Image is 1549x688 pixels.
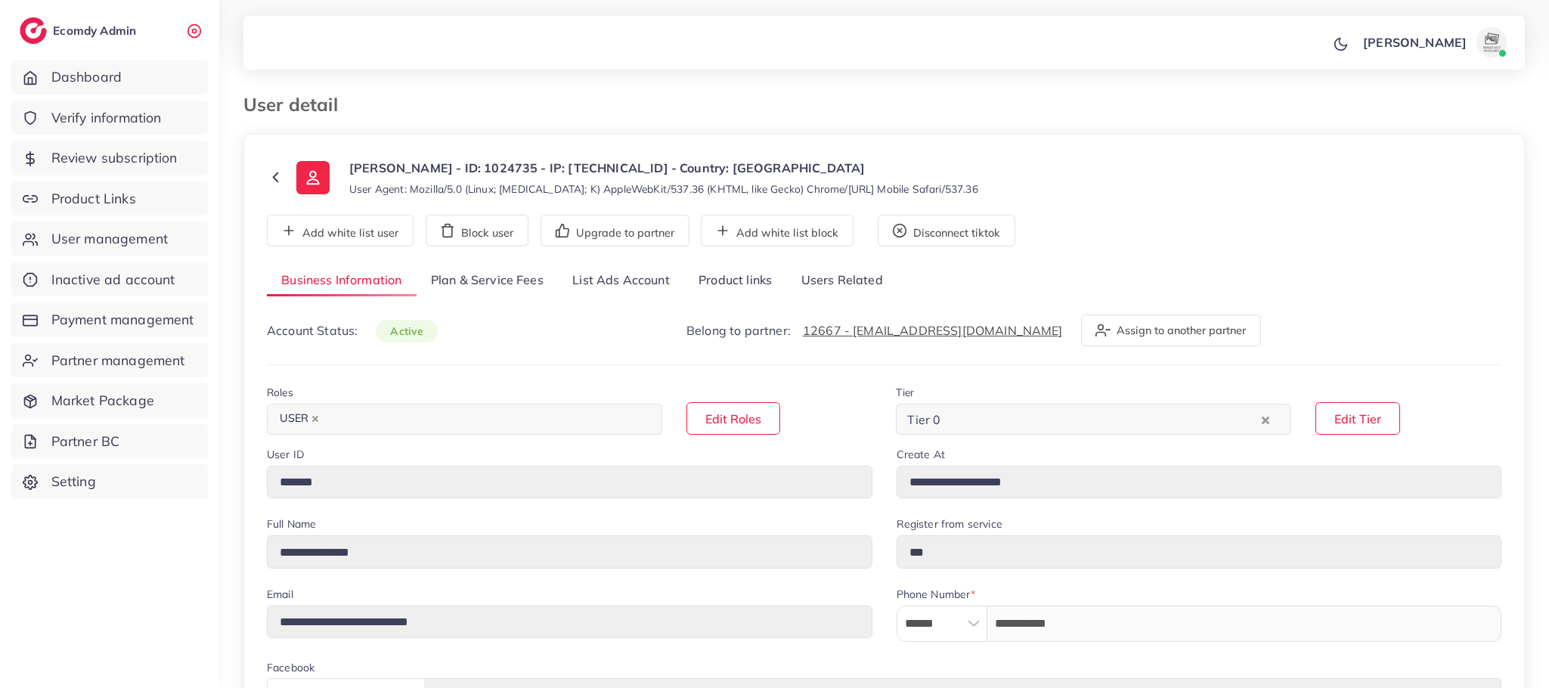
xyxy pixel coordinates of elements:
span: Partner BC [51,432,120,451]
label: Register from service [897,516,1002,531]
button: Add white list block [701,215,853,246]
a: Inactive ad account [11,262,208,297]
img: logo [20,17,47,44]
span: Setting [51,472,96,491]
label: Email [267,587,293,602]
input: Search for option [945,408,1258,431]
a: Partner BC [11,424,208,459]
button: Upgrade to partner [541,215,689,246]
label: Create At [897,447,945,462]
p: [PERSON_NAME] [1363,33,1467,51]
span: Market Package [51,391,154,411]
button: Edit Roles [686,402,780,435]
span: Inactive ad account [51,270,175,290]
span: User management [51,229,168,249]
a: Review subscription [11,141,208,175]
a: Business Information [267,265,417,297]
div: Search for option [896,404,1291,435]
a: List Ads Account [558,265,684,297]
span: active [376,320,438,342]
img: avatar [1476,27,1507,57]
span: Dashboard [51,67,122,87]
button: Add white list user [267,215,414,246]
button: Edit Tier [1315,402,1400,435]
a: Market Package [11,383,208,418]
a: logoEcomdy Admin [20,17,140,44]
a: 12667 - [EMAIL_ADDRESS][DOMAIN_NAME] [803,323,1063,338]
button: Clear Selected [1262,411,1269,428]
a: Partner management [11,343,208,378]
div: Search for option [267,404,662,435]
label: Full Name [267,516,316,531]
a: Plan & Service Fees [417,265,558,297]
button: Disconnect tiktok [878,215,1015,246]
span: Product Links [51,189,136,209]
small: User Agent: Mozilla/5.0 (Linux; [MEDICAL_DATA]; K) AppleWebKit/537.36 (KHTML, like Gecko) Chrome/... [349,181,978,197]
span: Tier 0 [904,408,943,431]
a: [PERSON_NAME]avatar [1355,27,1513,57]
label: Roles [267,385,293,400]
span: Partner management [51,351,185,370]
label: Facebook [267,660,314,675]
a: Users Related [786,265,897,297]
h2: Ecomdy Admin [53,23,140,38]
label: Tier [896,385,914,400]
button: Deselect USER [311,415,319,423]
input: Search for option [327,408,643,431]
p: [PERSON_NAME] - ID: 1024735 - IP: [TECHNICAL_ID] - Country: [GEOGRAPHIC_DATA] [349,159,978,177]
span: USER [273,408,326,429]
h3: User detail [243,94,350,116]
p: Belong to partner: [686,321,1063,339]
label: Phone Number [897,587,976,602]
a: Payment management [11,302,208,337]
p: Account Status: [267,321,438,340]
button: Assign to another partner [1081,315,1261,346]
a: Verify information [11,101,208,135]
a: Setting [11,464,208,499]
button: Block user [426,215,528,246]
img: ic-user-info.36bf1079.svg [296,161,330,194]
a: Dashboard [11,60,208,95]
a: Product Links [11,181,208,216]
span: Payment management [51,310,194,330]
label: User ID [267,447,304,462]
a: User management [11,222,208,256]
span: Verify information [51,108,162,128]
span: Review subscription [51,148,178,168]
a: Product links [684,265,786,297]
